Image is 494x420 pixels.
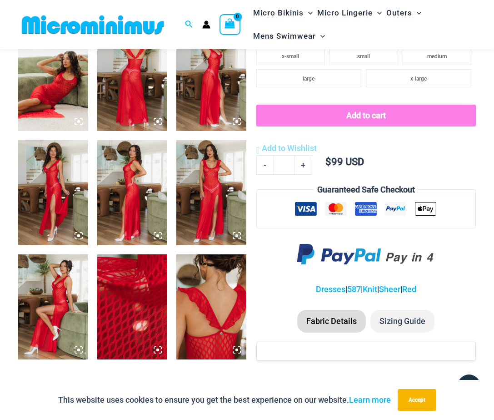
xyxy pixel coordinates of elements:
a: Account icon link [202,20,210,29]
span: $ [325,156,331,167]
li: medium [403,47,471,65]
span: Micro Bikinis [253,1,304,25]
a: Mens SwimwearMenu ToggleMenu Toggle [251,25,327,48]
a: Add to Wishlist [256,142,317,155]
li: Fabric Details [297,310,366,333]
li: large [256,69,362,87]
a: Sheer [379,284,400,294]
span: small [357,53,370,60]
span: Outers [386,1,412,25]
span: Menu Toggle [373,1,382,25]
a: OutersMenu ToggleMenu Toggle [384,1,424,25]
a: Micro BikinisMenu ToggleMenu Toggle [251,1,315,25]
a: Dresses [316,284,345,294]
span: x-small [282,53,299,60]
span: Add to Wishlist [262,143,317,153]
img: Sometimes Red 587 Dress [97,254,167,359]
li: Sizing Guide [370,310,434,333]
span: large [303,76,314,82]
a: View Shopping Cart, empty [220,14,240,35]
img: MM SHOP LOGO FLAT [18,15,168,35]
a: Knit [363,284,377,294]
img: Sometimes Red 587 Dress [18,140,88,245]
a: Search icon link [185,19,193,30]
li: x-large [366,69,471,87]
span: Menu Toggle [316,25,325,48]
p: | | | | [256,283,476,296]
li: small [329,47,398,65]
span: medium [427,53,447,60]
legend: Guaranteed Safe Checkout [314,183,419,197]
span: x-large [410,76,427,82]
input: Product quantity [274,155,295,174]
img: Sometimes Red 587 Dress [18,26,88,131]
a: + [295,155,312,174]
img: Sometimes Red 587 Dress [18,254,88,359]
h2: Related products [18,377,476,393]
span: Menu Toggle [412,1,421,25]
a: Learn more [349,395,391,405]
img: Sometimes Red 587 Dress [176,254,246,359]
button: Add to cart [256,105,476,127]
li: x-small [256,47,325,65]
span: Micro Lingerie [317,1,373,25]
span: Mens Swimwear [253,25,316,48]
a: Micro LingerieMenu ToggleMenu Toggle [315,1,384,25]
a: Red [402,284,416,294]
img: Sometimes Red 587 Dress [97,26,167,131]
a: - [256,155,274,174]
p: This website uses cookies to ensure you get the best experience on our website. [58,393,391,407]
button: Accept [398,389,436,411]
img: Sometimes Red 587 Dress [97,140,167,245]
bdi: 99 USD [325,156,364,167]
img: Sometimes Red 587 Dress [176,26,246,131]
span: Menu Toggle [304,1,313,25]
a: 587 [347,284,361,294]
img: Sometimes Red 587 Dress [176,140,246,245]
